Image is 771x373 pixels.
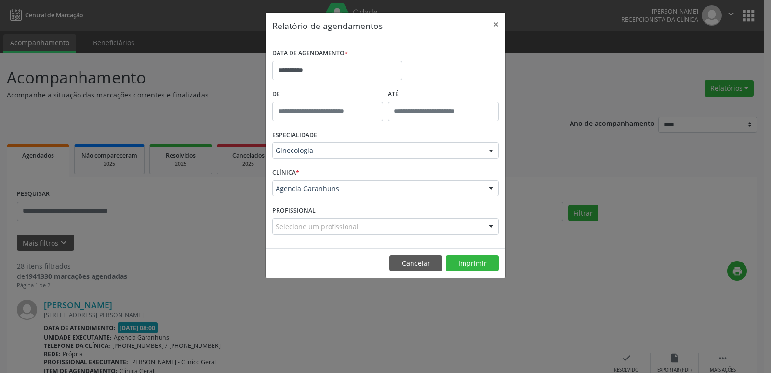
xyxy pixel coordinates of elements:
[276,184,479,193] span: Agencia Garanhuns
[272,128,317,143] label: ESPECIALIDADE
[486,13,505,36] button: Close
[272,19,383,32] h5: Relatório de agendamentos
[389,255,442,272] button: Cancelar
[388,87,499,102] label: ATÉ
[272,203,316,218] label: PROFISSIONAL
[276,221,359,232] span: Selecione um profissional
[272,46,348,61] label: DATA DE AGENDAMENTO
[446,255,499,272] button: Imprimir
[272,87,383,102] label: De
[276,146,479,155] span: Ginecologia
[272,166,299,180] label: CLÍNICA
